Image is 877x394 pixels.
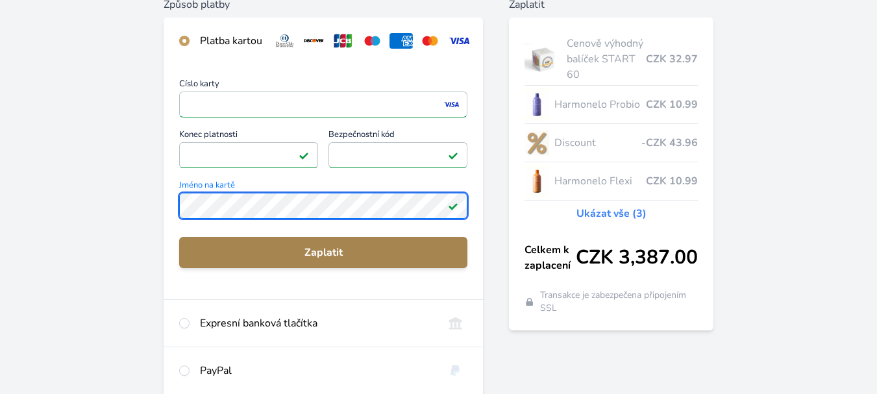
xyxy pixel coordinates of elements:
[525,88,549,121] img: CLEAN_PROBIO_se_stinem_x-lo.jpg
[185,146,312,164] iframe: Iframe pro datum vypršení platnosti
[328,130,467,142] span: Bezpečnostní kód
[554,135,641,151] span: Discount
[418,33,442,49] img: mc.svg
[448,150,458,160] img: Platné pole
[641,135,698,151] span: -CZK 43.96
[525,165,549,197] img: CLEAN_FLEXI_se_stinem_x-hi_(1)-lo.jpg
[179,181,467,193] span: Jméno na kartě
[525,127,549,159] img: discount-lo.png
[447,33,471,49] img: visa.svg
[448,201,458,211] img: Platné pole
[302,33,326,49] img: discover.svg
[200,315,433,331] div: Expresní banková tlačítka
[554,173,646,189] span: Harmonelo Flexi
[389,33,414,49] img: amex.svg
[179,237,467,268] button: Zaplatit
[331,33,355,49] img: jcb.svg
[334,146,462,164] iframe: Iframe pro bezpečnostní kód
[200,33,262,49] div: Platba kartou
[567,36,646,82] span: Cenově výhodný balíček START 60
[576,206,647,221] a: Ukázat vše (3)
[185,95,462,114] iframe: Iframe pro číslo karty
[179,193,467,219] input: Jméno na kartěPlatné pole
[299,150,309,160] img: Platné pole
[443,363,467,378] img: paypal.svg
[200,363,433,378] div: PayPal
[273,33,297,49] img: diners.svg
[525,242,576,273] span: Celkem k zaplacení
[443,99,460,110] img: visa
[540,289,698,315] span: Transakce je zabezpečena připojením SSL
[360,33,384,49] img: maestro.svg
[525,43,562,75] img: start.jpg
[179,130,318,142] span: Konec platnosti
[646,173,698,189] span: CZK 10.99
[554,97,646,112] span: Harmonelo Probio
[179,80,467,92] span: Číslo karty
[646,97,698,112] span: CZK 10.99
[646,51,698,67] span: CZK 32.97
[443,315,467,331] img: onlineBanking_CZ.svg
[576,246,698,269] span: CZK 3,387.00
[190,245,457,260] span: Zaplatit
